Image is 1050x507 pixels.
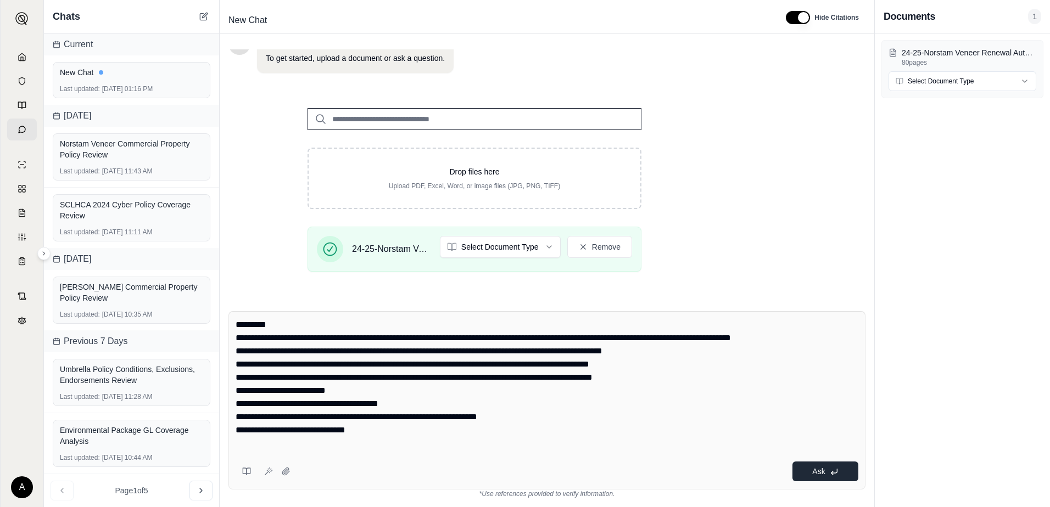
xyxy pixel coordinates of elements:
[60,138,203,160] div: Norstam Veneer Commercial Property Policy Review
[60,364,203,386] div: Umbrella Policy Conditions, Exclusions, Endorsements Review
[60,425,203,447] div: Environmental Package GL Coverage Analysis
[44,330,219,352] div: Previous 7 Days
[224,12,773,29] div: Edit Title
[60,228,100,236] span: Last updated:
[792,461,858,481] button: Ask
[115,485,148,496] span: Page 1 of 5
[889,47,1036,67] button: 24-25-Norstam Veneer Renewal Auto Policy (insured).pdf80pages
[7,309,37,331] a: Legal Search Engine
[902,47,1036,58] p: 24-25-Norstam Veneer Renewal Auto Policy (insured).pdf
[228,489,865,498] div: *Use references provided to verify information.
[266,53,445,64] p: To get started, upload a document or ask a question.
[7,250,37,272] a: Coverage Table
[44,33,219,55] div: Current
[60,392,100,401] span: Last updated:
[11,8,33,30] button: Expand sidebar
[60,167,100,176] span: Last updated:
[60,84,100,93] span: Last updated:
[7,202,37,224] a: Claim Coverage
[7,94,37,116] a: Prompt Library
[60,453,100,462] span: Last updated:
[1028,9,1041,24] span: 1
[7,178,37,200] a: Policy Comparisons
[60,84,203,93] div: [DATE] 01:16 PM
[352,243,431,256] span: 24-25-Norstam Veneer Renewal Auto Policy (insured).pdf
[60,199,203,221] div: SCLHCA 2024 Cyber Policy Coverage Review
[7,46,37,68] a: Home
[60,310,100,319] span: Last updated:
[567,236,632,258] button: Remove
[812,467,825,476] span: Ask
[902,58,1036,67] p: 80 pages
[7,226,37,248] a: Custom Report
[7,285,37,307] a: Contract Analysis
[7,119,37,140] a: Chat
[11,476,33,498] div: A
[44,105,219,127] div: [DATE]
[60,228,203,236] div: [DATE] 11:11 AM
[224,12,271,29] span: New Chat
[60,392,203,401] div: [DATE] 11:28 AM
[326,166,623,177] p: Drop files here
[7,70,37,92] a: Documents Vault
[60,281,203,303] div: [PERSON_NAME] Commercial Property Policy Review
[884,9,935,24] h3: Documents
[44,248,219,270] div: [DATE]
[60,453,203,462] div: [DATE] 10:44 AM
[326,182,623,190] p: Upload PDF, Excel, Word, or image files (JPG, PNG, TIFF)
[60,67,203,78] div: New Chat
[7,154,37,176] a: Single Policy
[814,13,859,22] span: Hide Citations
[197,10,210,23] button: New Chat
[37,247,51,260] button: Expand sidebar
[15,12,29,25] img: Expand sidebar
[60,167,203,176] div: [DATE] 11:43 AM
[60,310,203,319] div: [DATE] 10:35 AM
[53,9,80,24] span: Chats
